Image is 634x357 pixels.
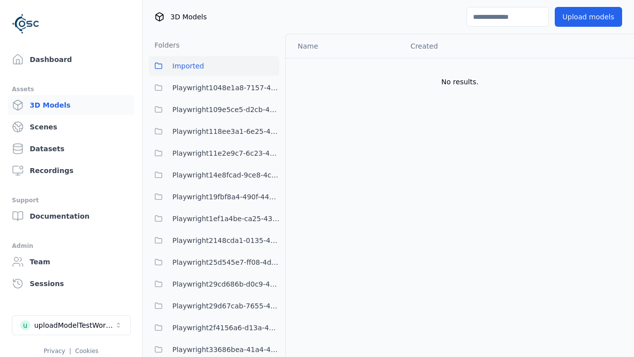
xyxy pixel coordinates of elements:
[149,296,279,316] button: Playwright29d67cab-7655-4a15-9701-4b560da7f167
[149,274,279,294] button: Playwright29cd686b-d0c9-4777-aa54-1065c8c7cee8
[149,78,279,98] button: Playwright1048e1a8-7157-4402-9d51-a0d67d82f98b
[149,252,279,272] button: Playwright25d545e7-ff08-4d3b-b8cd-ba97913ee80b
[149,100,279,119] button: Playwright109e5ce5-d2cb-4ab8-a55a-98f36a07a7af
[172,82,279,94] span: Playwright1048e1a8-7157-4402-9d51-a0d67d82f98b
[170,12,207,22] span: 3D Models
[12,240,130,252] div: Admin
[12,10,40,38] img: Logo
[286,58,634,106] td: No results.
[172,104,279,116] span: Playwright109e5ce5-d2cb-4ab8-a55a-98f36a07a7af
[34,320,114,330] div: uploadModelTestWorkspace
[149,121,279,141] button: Playwright118ee3a1-6e25-456a-9a29-0f34eaed349c
[172,300,279,312] span: Playwright29d67cab-7655-4a15-9701-4b560da7f167
[286,34,403,58] th: Name
[20,320,30,330] div: u
[149,56,279,76] button: Imported
[8,95,134,115] a: 3D Models
[12,83,130,95] div: Assets
[12,194,130,206] div: Support
[8,274,134,294] a: Sessions
[172,322,279,334] span: Playwright2f4156a6-d13a-4a07-9939-3b63c43a9416
[172,147,279,159] span: Playwright11e2e9c7-6c23-4ce7-ac48-ea95a4ff6a43
[172,60,204,72] span: Imported
[12,315,131,335] button: Select a workspace
[8,117,134,137] a: Scenes
[172,169,279,181] span: Playwright14e8fcad-9ce8-4c9f-9ba9-3f066997ed84
[403,34,522,58] th: Created
[172,191,279,203] span: Playwright19fbf8a4-490f-4493-a67b-72679a62db0e
[172,213,279,225] span: Playwright1ef1a4be-ca25-4334-b22c-6d46e5dc87b0
[149,143,279,163] button: Playwright11e2e9c7-6c23-4ce7-ac48-ea95a4ff6a43
[69,348,71,355] span: |
[44,348,65,355] a: Privacy
[555,7,622,27] button: Upload models
[172,235,279,246] span: Playwright2148cda1-0135-4eee-9a3e-ba7e638b60a6
[8,206,134,226] a: Documentation
[172,125,279,137] span: Playwright118ee3a1-6e25-456a-9a29-0f34eaed349c
[172,256,279,268] span: Playwright25d545e7-ff08-4d3b-b8cd-ba97913ee80b
[149,209,279,229] button: Playwright1ef1a4be-ca25-4334-b22c-6d46e5dc87b0
[149,231,279,250] button: Playwright2148cda1-0135-4eee-9a3e-ba7e638b60a6
[75,348,99,355] a: Cookies
[172,278,279,290] span: Playwright29cd686b-d0c9-4777-aa54-1065c8c7cee8
[8,252,134,272] a: Team
[149,187,279,207] button: Playwright19fbf8a4-490f-4493-a67b-72679a62db0e
[149,40,180,50] h3: Folders
[172,344,279,356] span: Playwright33686bea-41a4-43c8-b27a-b40c54b773e3
[8,50,134,69] a: Dashboard
[8,161,134,180] a: Recordings
[149,318,279,338] button: Playwright2f4156a6-d13a-4a07-9939-3b63c43a9416
[8,139,134,159] a: Datasets
[149,165,279,185] button: Playwright14e8fcad-9ce8-4c9f-9ba9-3f066997ed84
